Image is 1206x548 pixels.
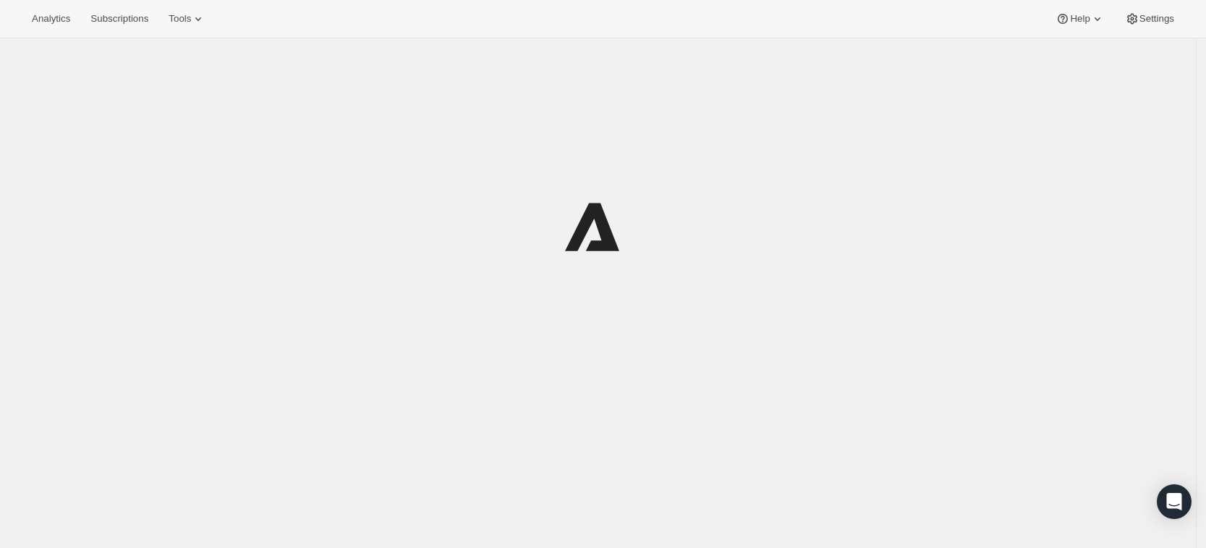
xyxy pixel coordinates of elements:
button: Analytics [23,9,79,29]
div: Open Intercom Messenger [1157,484,1192,519]
span: Settings [1139,13,1174,25]
button: Settings [1116,9,1183,29]
span: Subscriptions [90,13,148,25]
button: Help [1047,9,1113,29]
button: Subscriptions [82,9,157,29]
span: Help [1070,13,1090,25]
button: Tools [160,9,214,29]
span: Analytics [32,13,70,25]
span: Tools [169,13,191,25]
